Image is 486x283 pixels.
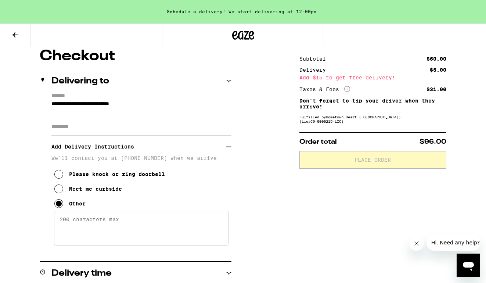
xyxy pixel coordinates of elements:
[299,56,331,61] div: Subtotal
[54,182,122,196] button: Meet me curbside
[69,171,165,177] div: Please knock or ring doorbell
[299,98,446,110] p: Don't forget to tip your driver when they arrive!
[420,139,446,145] span: $96.00
[299,75,446,80] div: Add $15 to get free delivery!
[299,151,446,169] button: Place Order
[51,269,112,278] h2: Delivery time
[69,186,122,192] div: Meet me curbside
[54,196,86,211] button: Other
[427,234,480,251] iframe: Message from company
[54,167,165,182] button: Please knock or ring doorbell
[299,139,337,145] span: Order total
[299,115,446,123] div: Fulfilled by Hometown Heart ([GEOGRAPHIC_DATA]) (Lic# C9-0000215-LIC )
[430,67,446,72] div: $5.00
[426,87,446,92] div: $31.00
[40,49,231,64] h1: Checkout
[299,86,350,93] div: Taxes & Fees
[426,56,446,61] div: $60.00
[69,201,86,207] div: Other
[354,157,391,162] span: Place Order
[51,155,231,161] p: We'll contact you at [PHONE_NUMBER] when we arrive
[409,236,424,251] iframe: Close message
[457,254,480,277] iframe: Button to launch messaging window
[299,67,331,72] div: Delivery
[51,77,109,86] h2: Delivering to
[51,138,226,155] h3: Add Delivery Instructions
